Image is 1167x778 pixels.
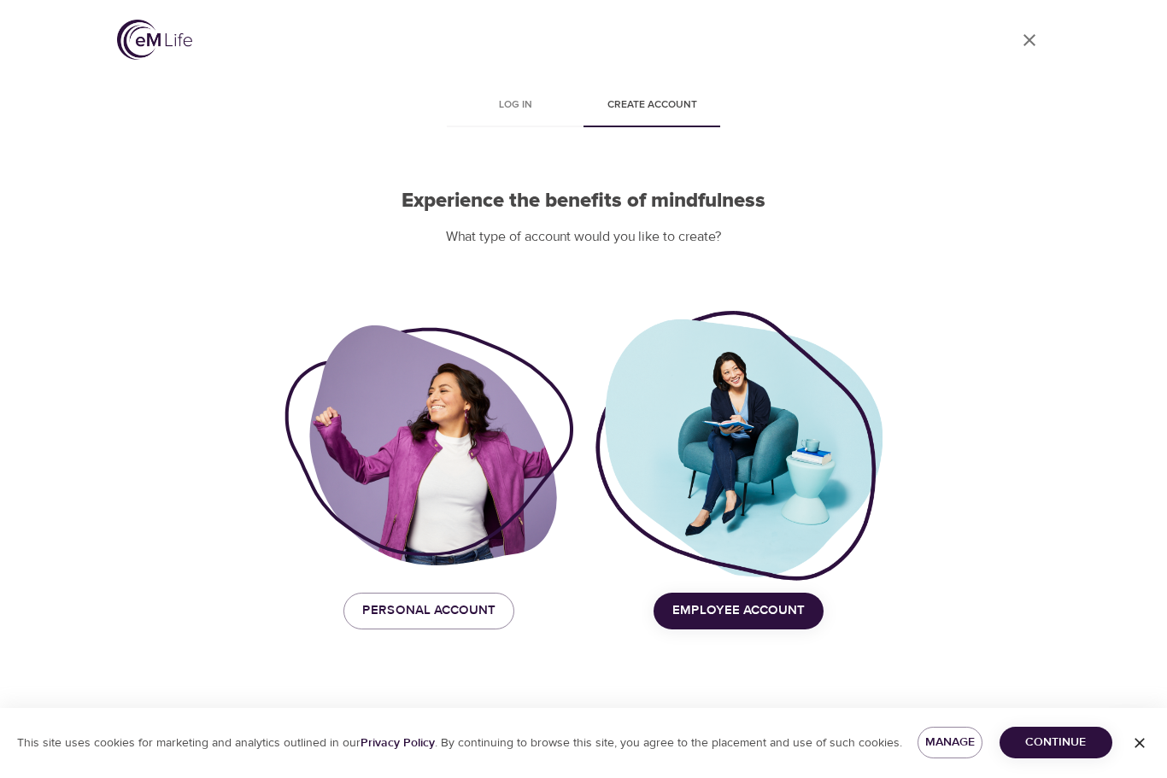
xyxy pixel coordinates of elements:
[457,97,573,115] span: Log in
[654,594,824,629] button: Employee Account
[362,600,496,623] span: Personal Account
[284,228,883,248] p: What type of account would you like to create?
[1000,728,1112,759] button: Continue
[1013,733,1099,754] span: Continue
[284,190,883,214] h2: Experience the benefits of mindfulness
[918,728,982,759] button: Manage
[117,20,192,61] img: logo
[343,594,514,629] button: Personal Account
[361,736,435,752] a: Privacy Policy
[931,733,968,754] span: Manage
[594,97,710,115] span: Create account
[672,600,805,623] span: Employee Account
[1009,20,1050,61] a: close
